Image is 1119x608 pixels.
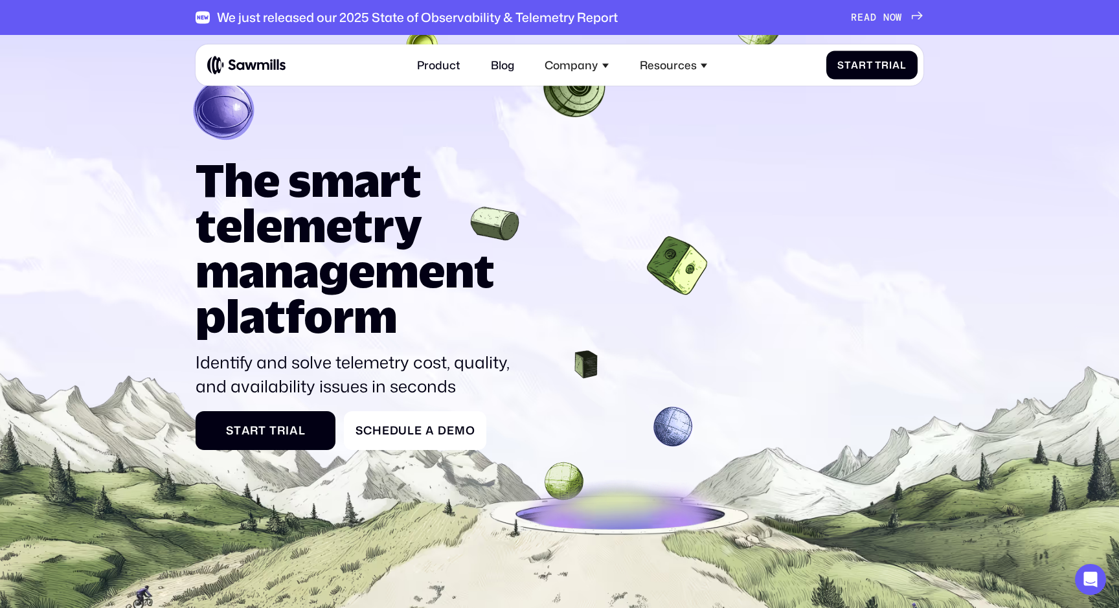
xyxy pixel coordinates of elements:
span: r [859,60,866,71]
span: T [875,60,881,71]
span: S [837,60,844,71]
span: m [455,424,466,438]
span: D [870,12,877,23]
a: ScheduleaDemo [344,411,486,450]
div: Company [536,50,617,80]
span: i [889,60,892,71]
span: t [258,424,266,438]
span: u [398,424,407,438]
span: a [242,424,251,438]
span: a [851,60,859,71]
span: a [892,60,900,71]
a: Blog [482,50,523,80]
div: Open Intercom Messenger [1075,564,1106,595]
span: O [890,12,896,23]
span: l [407,424,414,438]
span: S [356,424,363,438]
span: l [900,60,907,71]
span: N [883,12,890,23]
a: Product [409,50,468,80]
div: Resources [640,58,697,72]
span: W [896,12,902,23]
span: l [299,424,306,438]
span: c [363,424,372,438]
span: A [864,12,870,23]
div: We just released our 2025 State of Observability & Telemetry Report [217,10,618,25]
span: e [382,424,390,438]
p: Identify and solve telemetry cost, quality, and availability issues in seconds [196,350,520,398]
div: Resources [631,50,716,80]
span: S [226,424,234,438]
a: StartTrial [826,51,918,80]
span: d [390,424,399,438]
span: r [881,60,889,71]
span: i [286,424,289,438]
span: a [425,424,435,438]
span: r [250,424,258,438]
span: o [466,424,475,438]
span: t [866,60,873,71]
span: t [844,60,851,71]
span: E [857,12,864,23]
span: e [414,424,422,438]
h1: The smart telemetry management platform [196,157,520,338]
span: D [438,424,447,438]
span: t [234,424,242,438]
span: T [269,424,277,438]
a: READNOW [851,12,923,23]
a: StartTrial [196,411,335,450]
span: a [289,424,299,438]
span: h [372,424,382,438]
span: R [851,12,857,23]
div: Company [545,58,598,72]
span: r [277,424,286,438]
span: e [447,424,455,438]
